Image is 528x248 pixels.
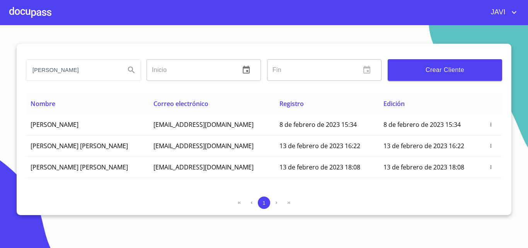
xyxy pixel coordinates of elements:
span: [PERSON_NAME] [31,120,78,129]
button: Search [122,61,141,79]
span: 13 de febrero de 2023 18:08 [279,163,360,171]
span: 1 [262,200,265,206]
span: Crear Cliente [394,65,496,75]
span: Edición [383,99,405,108]
span: 8 de febrero de 2023 15:34 [279,120,357,129]
span: 13 de febrero de 2023 18:08 [383,163,464,171]
button: 1 [258,197,270,209]
button: Crear Cliente [388,59,502,81]
span: [PERSON_NAME] [PERSON_NAME] [31,142,128,150]
span: JAVI [485,6,509,19]
span: Correo electrónico [153,99,208,108]
span: Registro [279,99,304,108]
button: account of current user [485,6,519,19]
span: 13 de febrero de 2023 16:22 [279,142,360,150]
span: [EMAIL_ADDRESS][DOMAIN_NAME] [153,163,254,171]
span: [EMAIL_ADDRESS][DOMAIN_NAME] [153,142,254,150]
span: 13 de febrero de 2023 16:22 [383,142,464,150]
input: search [26,60,119,80]
span: [EMAIL_ADDRESS][DOMAIN_NAME] [153,120,254,129]
span: [PERSON_NAME] [PERSON_NAME] [31,163,128,171]
span: 8 de febrero de 2023 15:34 [383,120,461,129]
span: Nombre [31,99,55,108]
